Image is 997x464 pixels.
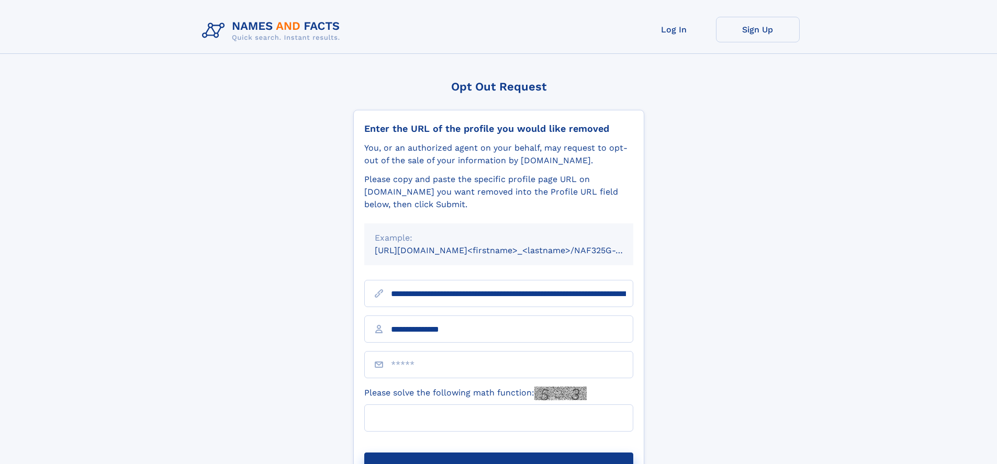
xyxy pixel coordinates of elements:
small: [URL][DOMAIN_NAME]<firstname>_<lastname>/NAF325G-xxxxxxxx [375,245,653,255]
label: Please solve the following math function: [364,387,587,400]
div: Please copy and paste the specific profile page URL on [DOMAIN_NAME] you want removed into the Pr... [364,173,633,211]
div: Example: [375,232,623,244]
div: You, or an authorized agent on your behalf, may request to opt-out of the sale of your informatio... [364,142,633,167]
a: Sign Up [716,17,800,42]
div: Enter the URL of the profile you would like removed [364,123,633,134]
a: Log In [632,17,716,42]
div: Opt Out Request [353,80,644,93]
img: Logo Names and Facts [198,17,349,45]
